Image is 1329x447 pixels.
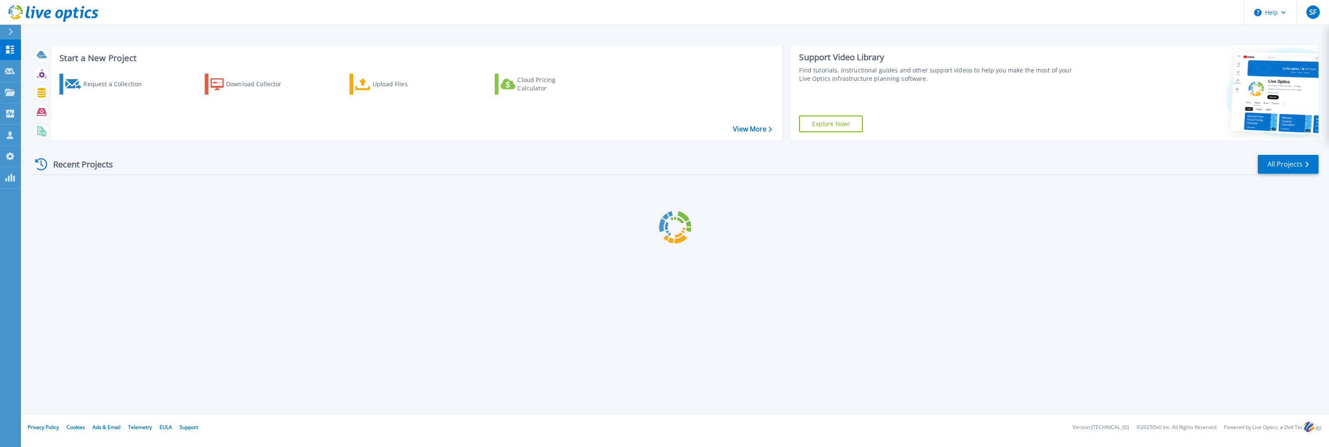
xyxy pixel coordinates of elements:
div: Cloud Pricing Calculator [517,76,584,92]
img: svg+xml;base64,PHN2ZyB3aWR0aD0iNDQiIGhlaWdodD0iNDQiIHZpZXdCb3g9IjAgMCA0NCA0NCIgZmlsbD0ibm9uZSIgeG... [1302,419,1316,434]
div: Support Video Library [799,52,1074,63]
a: Cloud Pricing Calculator [495,74,588,95]
a: Privacy Policy [28,424,59,431]
a: Upload Files [350,74,443,95]
div: Download Collector [226,76,293,92]
li: Version: [TECHNICAL_ID] [1072,425,1129,430]
a: All Projects [1258,155,1319,174]
a: Download Collector [205,74,298,95]
a: Explore Now! [799,116,863,132]
a: EULA [159,424,172,431]
li: Powered by Live Optics, a Dell Technology [1224,425,1321,430]
a: Request a Collection [59,74,153,95]
a: Support [180,424,198,431]
div: Request a Collection [83,76,150,92]
div: Find tutorials, instructional guides and other support videos to help you make the most of your L... [799,66,1074,83]
li: © 2025 Dell Inc. All Rights Reserved [1136,425,1216,430]
div: Upload Files [373,76,440,92]
a: Cookies [67,424,85,431]
span: SF [1309,9,1316,15]
h3: Start a New Project [59,54,772,63]
a: Telemetry [128,424,152,431]
a: Ads & Email [93,424,121,431]
div: Recent Projects [32,154,124,175]
a: View More [733,125,772,133]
